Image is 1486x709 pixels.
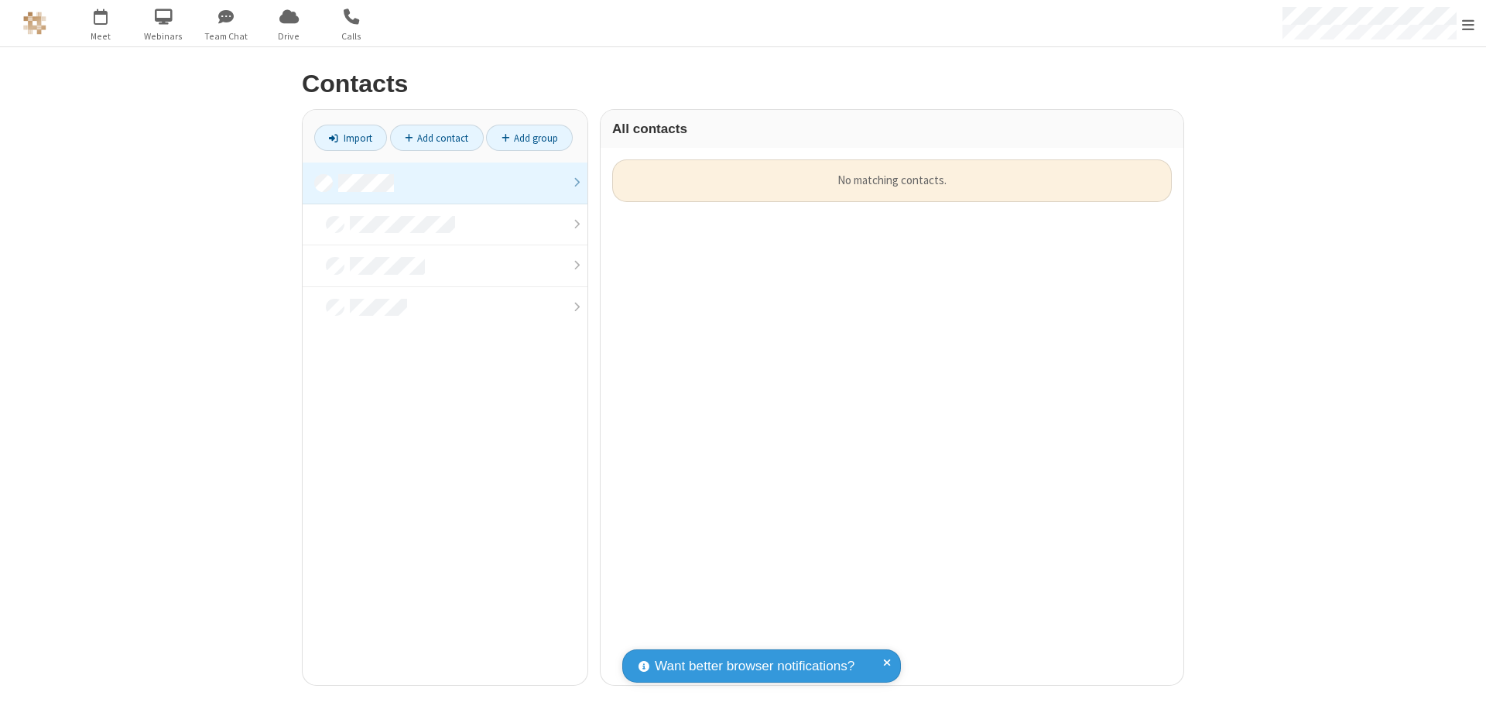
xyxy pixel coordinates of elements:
[612,122,1172,136] h3: All contacts
[486,125,573,151] a: Add group
[302,70,1184,98] h2: Contacts
[655,656,854,676] span: Want better browser notifications?
[314,125,387,151] a: Import
[197,29,255,43] span: Team Chat
[260,29,318,43] span: Drive
[601,148,1183,685] div: grid
[323,29,381,43] span: Calls
[72,29,130,43] span: Meet
[390,125,484,151] a: Add contact
[23,12,46,35] img: QA Selenium DO NOT DELETE OR CHANGE
[135,29,193,43] span: Webinars
[612,159,1172,202] div: No matching contacts.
